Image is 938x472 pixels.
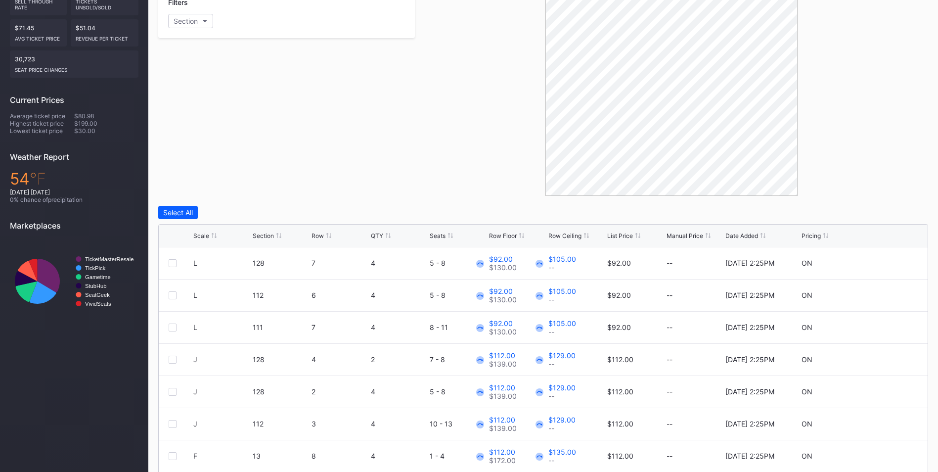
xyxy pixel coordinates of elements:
[312,387,368,396] div: 2
[548,255,576,263] div: $105.00
[85,283,107,289] text: StubHub
[667,452,723,460] div: --
[312,420,368,428] div: 3
[312,355,368,364] div: 4
[489,448,516,456] div: $112.00
[489,263,517,272] div: $130.00
[74,120,138,127] div: $199.00
[253,452,310,460] div: 13
[10,238,138,325] svg: Chart title
[10,221,138,231] div: Marketplaces
[371,232,383,239] div: QTY
[10,112,74,120] div: Average ticket price
[548,456,576,465] div: --
[489,383,517,392] div: $112.00
[168,14,213,28] button: Section
[10,196,138,203] div: 0 % chance of precipitation
[30,169,46,189] span: ℉
[548,351,576,360] div: $129.00
[371,420,428,428] div: 4
[489,328,517,336] div: $130.00
[667,420,723,428] div: --
[312,323,368,331] div: 7
[193,355,197,364] div: J
[802,355,812,364] div: ON
[802,387,812,396] div: ON
[174,17,198,25] div: Section
[430,232,446,239] div: Seats
[312,232,324,239] div: Row
[607,291,631,299] div: $92.00
[548,360,576,368] div: --
[667,387,723,396] div: --
[74,127,138,135] div: $30.00
[158,206,198,219] button: Select All
[15,32,62,42] div: Avg ticket price
[10,95,138,105] div: Current Prices
[312,259,368,267] div: 7
[548,416,576,424] div: $129.00
[607,420,633,428] div: $112.00
[607,259,631,267] div: $92.00
[489,416,517,424] div: $112.00
[85,265,106,271] text: TickPick
[489,287,517,295] div: $92.00
[725,259,774,267] div: [DATE] 2:25PM
[253,420,310,428] div: 112
[430,452,487,460] div: 1 - 4
[371,387,428,396] div: 4
[193,323,197,331] div: L
[548,263,576,272] div: --
[371,323,428,331] div: 4
[430,355,487,364] div: 7 - 8
[163,208,193,217] div: Select All
[76,32,134,42] div: Revenue per ticket
[430,323,487,331] div: 8 - 11
[10,19,67,47] div: $71.45
[548,232,581,239] div: Row Ceiling
[489,360,517,368] div: $139.00
[548,328,576,336] div: --
[85,274,111,280] text: Gametime
[371,355,428,364] div: 2
[548,392,576,400] div: --
[725,323,774,331] div: [DATE] 2:25PM
[71,19,139,47] div: $51.04
[10,127,74,135] div: Lowest ticket price
[10,120,74,127] div: Highest ticket price
[489,295,517,304] div: $130.00
[253,259,310,267] div: 128
[548,287,576,295] div: $105.00
[10,152,138,162] div: Weather Report
[253,355,310,364] div: 128
[371,291,428,299] div: 4
[607,323,631,331] div: $92.00
[667,259,723,267] div: --
[10,169,138,189] div: 54
[667,323,723,331] div: --
[193,387,197,396] div: J
[725,355,774,364] div: [DATE] 2:25PM
[312,291,368,299] div: 6
[725,232,758,239] div: Date Added
[489,255,517,263] div: $92.00
[667,232,703,239] div: Manual Price
[802,323,812,331] div: ON
[371,452,428,460] div: 4
[607,387,633,396] div: $112.00
[725,387,774,396] div: [DATE] 2:25PM
[489,319,517,328] div: $92.00
[10,50,138,78] div: 30,723
[548,295,576,304] div: --
[193,259,197,267] div: L
[725,452,774,460] div: [DATE] 2:25PM
[548,448,576,456] div: $135.00
[802,291,812,299] div: ON
[10,189,138,196] div: [DATE] [DATE]
[802,452,812,460] div: ON
[430,291,487,299] div: 5 - 8
[489,232,517,239] div: Row Floor
[85,292,110,298] text: SeatGeek
[312,452,368,460] div: 8
[15,63,134,73] div: seat price changes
